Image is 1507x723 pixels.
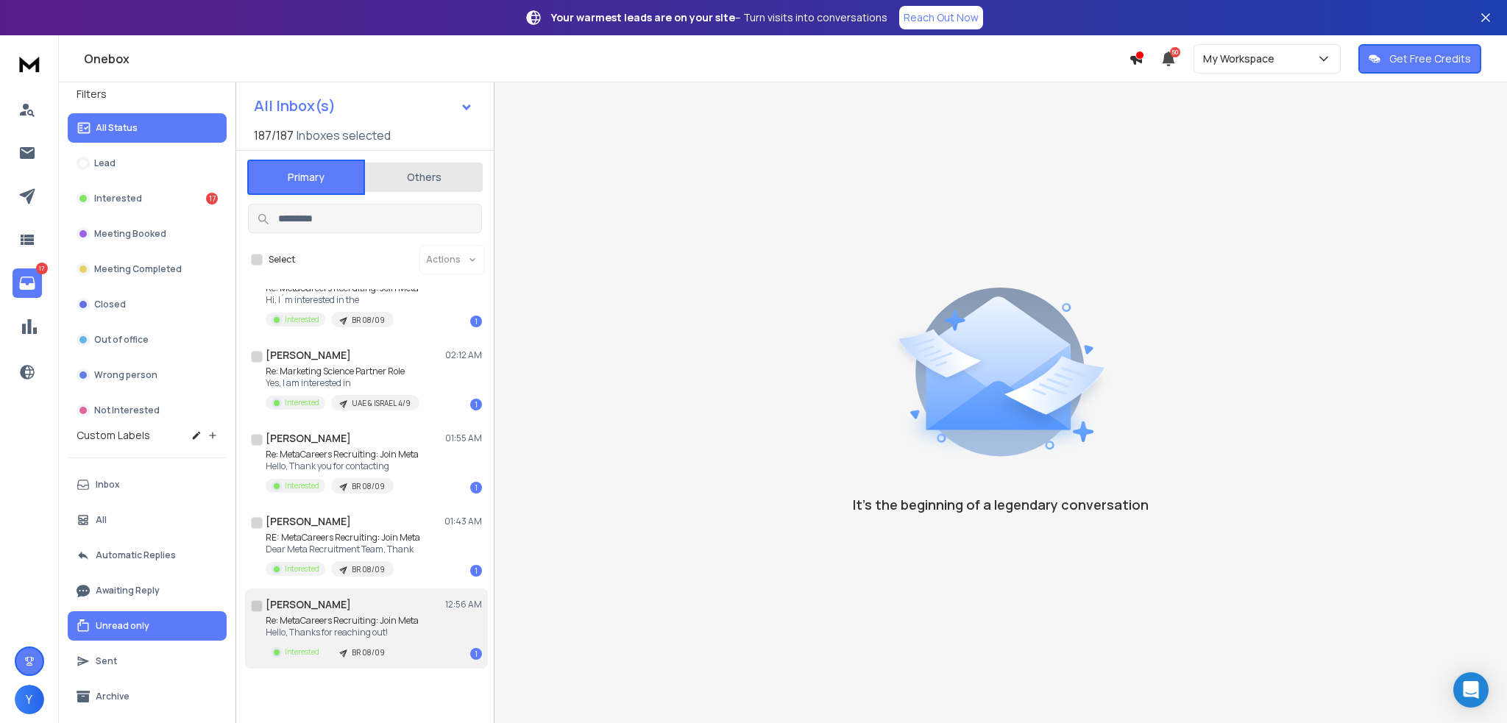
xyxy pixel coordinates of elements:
[68,360,227,390] button: Wrong person
[68,84,227,104] h3: Filters
[266,627,419,638] p: Hello, Thanks for reaching out!
[444,516,482,527] p: 01:43 AM
[266,377,419,389] p: Yes, I am interested in
[242,91,485,121] button: All Inbox(s)
[266,449,419,460] p: Re: MetaCareers Recruiting: Join Meta
[96,655,117,667] p: Sent
[96,691,130,702] p: Archive
[285,647,319,658] p: Interested
[266,532,420,544] p: RE: MetaCareers Recruiting: Join Meta
[94,334,149,346] p: Out of office
[285,563,319,574] p: Interested
[13,268,42,298] a: 17
[94,369,157,381] p: Wrong person
[247,160,365,195] button: Primary
[285,314,319,325] p: Interested
[96,479,120,491] p: Inbox
[96,585,160,596] p: Awaiting Reply
[68,113,227,143] button: All Status
[254,127,294,144] span: 187 / 187
[266,615,419,627] p: Re: MetaCareers Recruiting: Join Meta
[1453,672,1489,708] div: Open Intercom Messenger
[470,648,482,660] div: 1
[352,315,385,326] p: BR 08/09
[68,505,227,535] button: All
[551,10,887,25] p: – Turn visits into conversations
[68,682,227,711] button: Archive
[1170,47,1180,57] span: 50
[96,122,138,134] p: All Status
[206,193,218,204] div: 17
[68,647,227,676] button: Sent
[1389,51,1471,66] p: Get Free Credits
[15,685,44,714] button: Y
[285,397,319,408] p: Interested
[254,99,336,113] h1: All Inbox(s)
[68,541,227,570] button: Automatic Replies
[266,514,351,529] h1: [PERSON_NAME]
[266,348,351,363] h1: [PERSON_NAME]
[266,597,351,612] h1: [PERSON_NAME]
[68,149,227,178] button: Lead
[352,481,385,492] p: BR 08/09
[68,470,227,499] button: Inbox
[470,399,482,410] div: 1
[352,647,385,658] p: BR 08/09
[445,599,482,610] p: 12:56 AM
[266,460,419,472] p: Hello, Thank you for contacting
[96,514,107,526] p: All
[470,565,482,577] div: 1
[36,263,48,274] p: 17
[94,193,142,204] p: Interested
[266,294,419,306] p: Hi, I´m interested in the
[853,494,1149,515] p: It’s the beginning of a legendary conversation
[15,50,44,77] img: logo
[96,620,149,632] p: Unread only
[77,428,150,443] h3: Custom Labels
[1358,44,1481,74] button: Get Free Credits
[94,263,182,275] p: Meeting Completed
[68,254,227,284] button: Meeting Completed
[94,228,166,240] p: Meeting Booked
[94,299,126,310] p: Closed
[269,254,295,266] label: Select
[266,544,420,555] p: Dear Meta Recruitment Team, Thank
[94,405,160,416] p: Not Interested
[445,349,482,361] p: 02:12 AM
[68,576,227,605] button: Awaiting Reply
[470,316,482,327] div: 1
[285,480,319,491] p: Interested
[68,611,227,641] button: Unread only
[1203,51,1280,66] p: My Workspace
[68,290,227,319] button: Closed
[266,366,419,377] p: Re: Marketing Science Partner Role
[551,10,735,24] strong: Your warmest leads are on your site
[297,127,391,144] h3: Inboxes selected
[84,50,1129,68] h1: Onebox
[470,482,482,494] div: 1
[352,564,385,575] p: BR 08/09
[352,398,411,409] p: UAE & ISRAEL 4/9
[68,396,227,425] button: Not Interested
[445,432,482,444] p: 01:55 AM
[899,6,983,29] a: Reach Out Now
[68,219,227,249] button: Meeting Booked
[68,325,227,355] button: Out of office
[94,157,116,169] p: Lead
[96,549,176,561] p: Automatic Replies
[365,161,483,193] button: Others
[68,184,227,213] button: Interested17
[904,10,979,25] p: Reach Out Now
[266,431,351,446] h1: [PERSON_NAME]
